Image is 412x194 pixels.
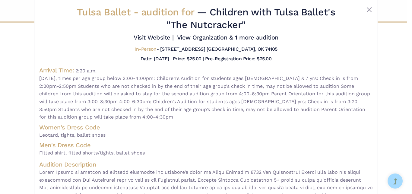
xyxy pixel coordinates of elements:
[39,161,373,168] h4: Audition Description
[39,141,373,149] h4: Men's Dress Code
[39,123,373,131] h4: Women's Dress Code
[141,6,194,18] span: audition for
[75,68,97,74] span: 2:20 a.m.
[134,34,174,41] a: Visit Website |
[205,56,272,62] h5: Pre-Registration Price: $25.00
[135,46,277,52] h5: - [STREET_ADDRESS] [GEOGRAPHIC_DATA], OK 74105
[39,150,145,156] span: Fitted shirt, fitted shorts/tights, ballet shoes
[39,132,106,138] span: Leotard, tights, ballet shoes
[141,56,172,62] h5: Date: [DATE] |
[366,6,373,13] button: Close
[39,75,373,121] span: [DATE], times per age group below 3:00-4:00pm: Children’s Audition for students ages [DEMOGRAPHIC...
[173,56,204,62] h5: Price: $25.00 |
[135,46,157,52] span: In-Person
[77,6,197,18] span: Tulsa Ballet -
[39,67,74,74] h4: Arrival Time:
[177,34,278,41] a: View Organization & 1 more audition
[166,6,335,30] span: — Children with Tulsa Ballet's "The Nutcracker"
